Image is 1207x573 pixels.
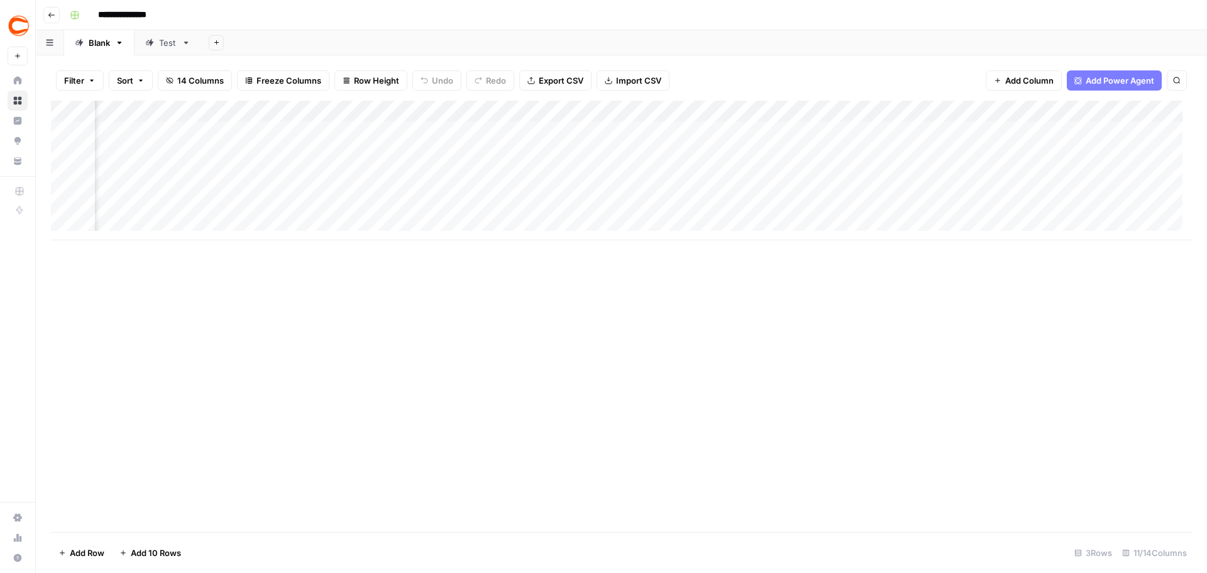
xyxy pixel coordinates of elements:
[158,70,232,91] button: 14 Columns
[616,74,661,87] span: Import CSV
[986,70,1062,91] button: Add Column
[8,14,30,37] img: Covers Logo
[1117,543,1192,563] div: 11/14 Columns
[256,74,321,87] span: Freeze Columns
[1067,70,1162,91] button: Add Power Agent
[89,36,110,49] div: Blank
[8,70,28,91] a: Home
[117,74,133,87] span: Sort
[8,528,28,548] a: Usage
[8,10,28,42] button: Workspace: Covers
[8,91,28,111] a: Browse
[597,70,670,91] button: Import CSV
[334,70,407,91] button: Row Height
[8,131,28,151] a: Opportunities
[466,70,514,91] button: Redo
[237,70,329,91] button: Freeze Columns
[8,111,28,131] a: Insights
[51,543,112,563] button: Add Row
[159,36,177,49] div: Test
[1069,543,1117,563] div: 3 Rows
[8,151,28,171] a: Your Data
[70,547,104,559] span: Add Row
[354,74,399,87] span: Row Height
[112,543,189,563] button: Add 10 Rows
[539,74,583,87] span: Export CSV
[135,30,201,55] a: Test
[8,548,28,568] button: Help + Support
[519,70,592,91] button: Export CSV
[64,30,135,55] a: Blank
[432,74,453,87] span: Undo
[56,70,104,91] button: Filter
[64,74,84,87] span: Filter
[1005,74,1054,87] span: Add Column
[412,70,461,91] button: Undo
[486,74,506,87] span: Redo
[8,508,28,528] a: Settings
[177,74,224,87] span: 14 Columns
[131,547,181,559] span: Add 10 Rows
[109,70,153,91] button: Sort
[1086,74,1154,87] span: Add Power Agent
